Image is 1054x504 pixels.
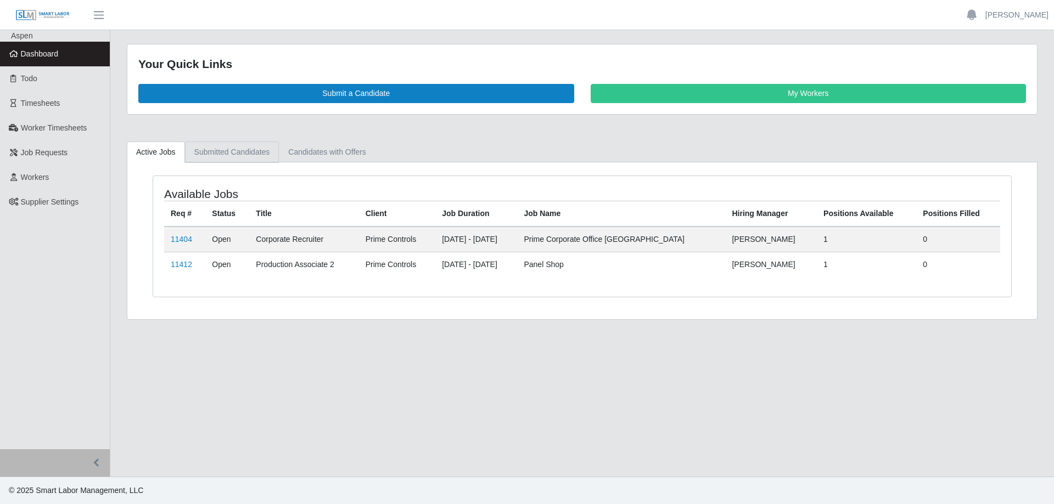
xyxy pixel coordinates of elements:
[205,252,249,277] td: Open
[591,84,1027,103] a: My Workers
[359,201,436,226] th: Client
[249,201,358,226] th: Title
[171,260,192,269] a: 11412
[725,226,817,252] td: [PERSON_NAME]
[517,201,725,226] th: Job Name
[171,235,192,243] a: 11404
[21,148,68,157] span: Job Requests
[916,226,1000,252] td: 0
[21,99,60,107] span: Timesheets
[817,201,916,226] th: Positions Available
[21,49,59,58] span: Dashboard
[138,55,1026,73] div: Your Quick Links
[817,252,916,277] td: 1
[205,201,249,226] th: Status
[359,252,436,277] td: Prime Controls
[9,486,143,495] span: © 2025 Smart Labor Management, LLC
[164,201,205,226] th: Req #
[725,252,817,277] td: [PERSON_NAME]
[11,31,33,40] span: Aspen
[205,226,249,252] td: Open
[435,226,517,252] td: [DATE] - [DATE]
[164,187,503,201] h4: Available Jobs
[817,226,916,252] td: 1
[725,201,817,226] th: Hiring Manager
[517,226,725,252] td: Prime Corporate Office [GEOGRAPHIC_DATA]
[249,252,358,277] td: Production Associate 2
[15,9,70,21] img: SLM Logo
[435,252,517,277] td: [DATE] - [DATE]
[916,201,1000,226] th: Positions Filled
[435,201,517,226] th: Job Duration
[359,226,436,252] td: Prime Controls
[185,141,279,163] a: Submitted Candidates
[21,173,49,182] span: Workers
[21,197,79,206] span: Supplier Settings
[279,141,375,163] a: Candidates with Offers
[127,141,185,163] a: Active Jobs
[138,84,574,103] a: Submit a Candidate
[517,252,725,277] td: Panel Shop
[21,123,87,132] span: Worker Timesheets
[21,74,37,83] span: Todo
[249,226,358,252] td: Corporate Recruiter
[985,9,1049,21] a: [PERSON_NAME]
[916,252,1000,277] td: 0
